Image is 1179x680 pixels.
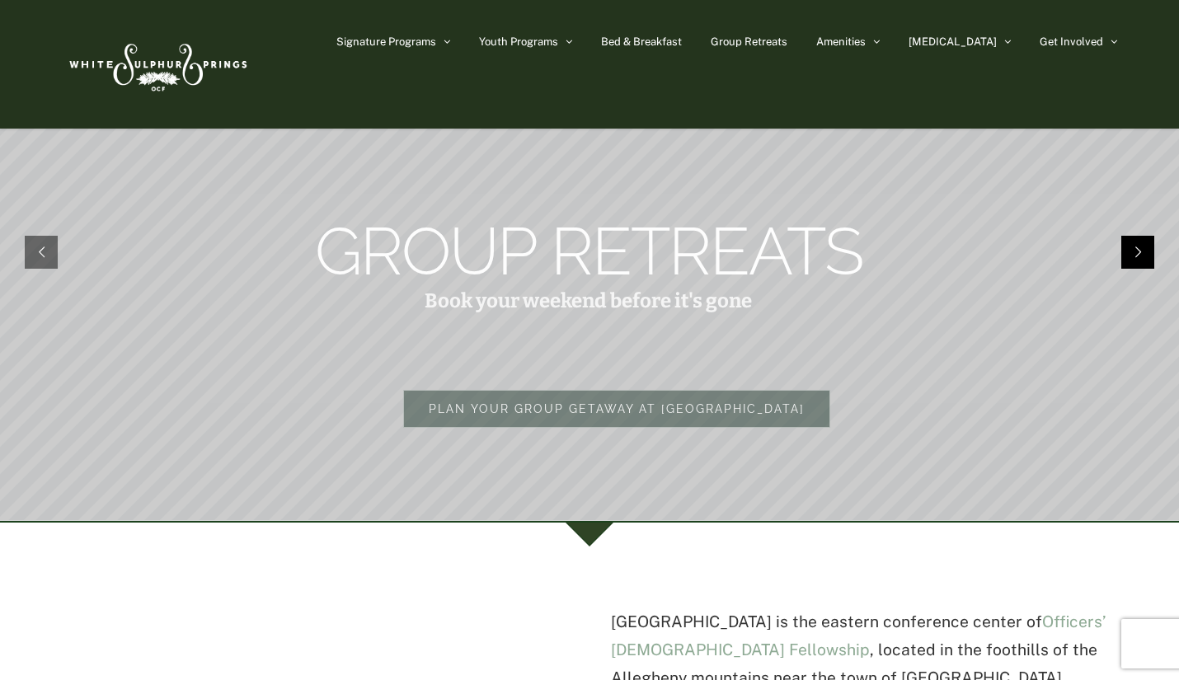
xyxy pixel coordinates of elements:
span: Bed & Breakfast [601,36,682,47]
span: Signature Programs [336,36,436,47]
span: [MEDICAL_DATA] [909,36,997,47]
a: Officers’ [DEMOGRAPHIC_DATA] Fellowship [611,612,1106,659]
rs-layer: group retreats [315,233,862,270]
span: Group Retreats [711,36,787,47]
span: Amenities [816,36,866,47]
rs-layer: Plan your group getaway at [GEOGRAPHIC_DATA] [403,390,830,428]
span: Get Involved [1040,36,1103,47]
img: White Sulphur Springs Logo [62,26,251,103]
span: Youth Programs [479,36,558,47]
rs-layer: Book your weekend before it's gone [425,292,752,310]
